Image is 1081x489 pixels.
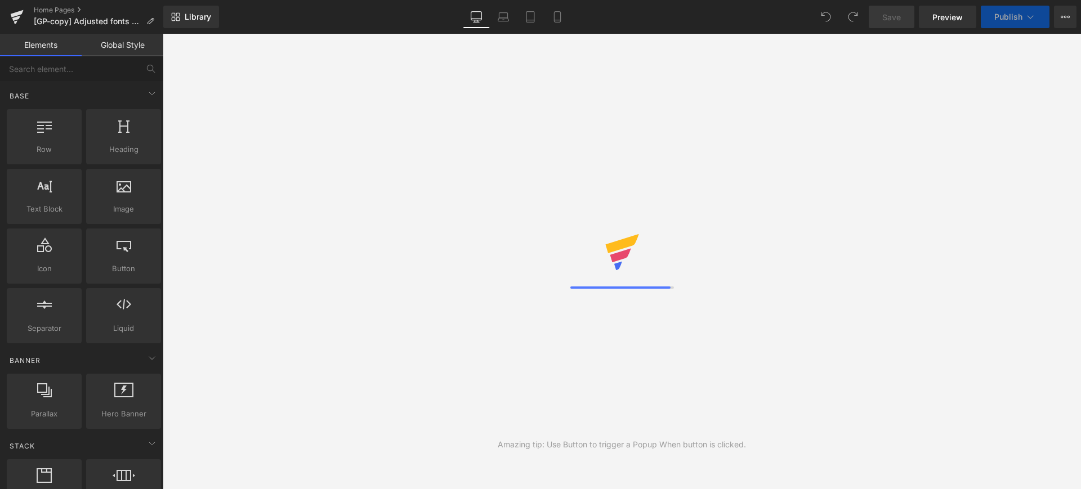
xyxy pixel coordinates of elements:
a: Mobile [544,6,571,28]
span: Parallax [10,408,78,420]
span: Icon [10,263,78,275]
span: Text Block [10,203,78,215]
span: Button [90,263,158,275]
button: Undo [815,6,837,28]
button: More [1054,6,1076,28]
a: Preview [919,6,976,28]
span: [GP-copy] Adjusted fonts homepage [34,17,142,26]
span: Row [10,143,78,155]
span: Liquid [90,322,158,334]
span: Hero Banner [90,408,158,420]
span: Banner [8,355,42,366]
span: Publish [994,12,1022,21]
span: Save [882,11,901,23]
a: Tablet [517,6,544,28]
a: New Library [163,6,219,28]
div: Amazing tip: Use Button to trigger a Popup When button is clicked. [498,438,746,451]
a: Desktop [463,6,490,28]
span: Preview [932,11,963,23]
span: Base [8,91,30,101]
button: Publish [981,6,1049,28]
a: Global Style [82,34,163,56]
span: Stack [8,441,36,451]
span: Heading [90,143,158,155]
a: Laptop [490,6,517,28]
span: Library [185,12,211,22]
span: Image [90,203,158,215]
a: Home Pages [34,6,163,15]
span: Separator [10,322,78,334]
button: Redo [842,6,864,28]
